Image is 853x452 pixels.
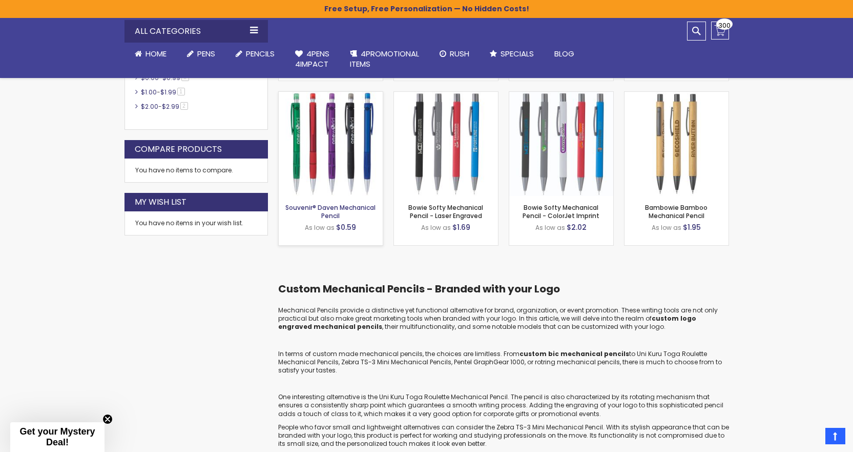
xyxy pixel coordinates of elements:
a: $0.00-$0.995 [138,73,193,82]
p: People who favor small and lightweight alternatives can consider the Zebra TS-3 Mini Mechanical P... [278,423,729,448]
span: $2.02 [567,222,587,232]
a: Home [124,43,177,65]
strong: Compare Products [135,144,222,155]
img: Souvenir® Daven Mechanical Pencil [279,92,383,196]
a: Specials [480,43,544,65]
a: 300 [711,22,729,40]
div: Get your Mystery Deal!Close teaser [10,422,105,452]
span: As low as [535,223,565,232]
div: You have no items in your wish list. [135,219,257,227]
span: Home [145,48,167,59]
span: Pens [197,48,215,59]
a: Bambowie Bamboo Mechanical Pencil [625,91,729,100]
span: $2.99 [162,102,179,111]
span: As low as [421,223,451,232]
span: $1.69 [452,222,470,232]
a: Bowie Softy Mechanical Pencil - Laser Engraved [408,203,483,220]
img: Bowie Softy Mechanical Pencil - Laser Engraved [394,92,498,196]
span: $0.00 [141,73,159,82]
a: $2.00-$2.992 [138,102,192,111]
span: $1.95 [683,222,701,232]
span: 4PROMOTIONAL ITEMS [350,48,419,69]
p: Mechanical Pencils provide a distinctive yet functional alternative for brand, organization, or e... [278,306,729,331]
a: $1.00-$1.991 [138,88,189,96]
strong: custom logo engraved mechanical pencils [278,314,696,331]
span: $2.00 [141,102,158,111]
p: In terms of custom made mechanical pencils, the choices are limitless. From to Uni Kuru Toga Roul... [278,350,729,375]
span: Pencils [246,48,275,59]
span: As low as [652,223,681,232]
span: 2 [180,102,188,110]
strong: My Wish List [135,196,186,208]
img: Bambowie Bamboo Mechanical Pencil [625,92,729,196]
button: Close teaser [102,414,113,424]
a: 4Pens4impact [285,43,340,76]
div: You have no items to compare. [124,159,268,183]
a: Pens [177,43,225,65]
span: 1 [177,88,185,95]
img: Bowie Softy Mechanical Pencil - ColorJet Imprint [509,92,613,196]
iframe: Google Customer Reviews [768,424,853,452]
a: Souvenir® Daven Mechanical Pencil [279,91,383,100]
a: Bambowie Bamboo Mechanical Pencil [645,203,708,220]
a: Rush [429,43,480,65]
span: 4Pens 4impact [295,48,329,69]
span: $1.99 [160,88,176,96]
a: 4PROMOTIONALITEMS [340,43,429,76]
span: $0.59 [336,222,356,232]
strong: custom bic mechanical pencils [519,349,629,358]
p: One interesting alternative is the Uni Kuru Toga Roulette Mechanical Pencil. The pencil is also c... [278,393,729,418]
span: 300 [718,21,731,30]
span: $0.99 [162,73,180,82]
a: Souvenir® Daven Mechanical Pencil [285,203,376,220]
span: Blog [554,48,574,59]
a: Bowie Softy Mechanical Pencil - ColorJet Imprint [509,91,613,100]
span: As low as [305,223,335,232]
a: Blog [544,43,585,65]
span: $1.00 [141,88,157,96]
strong: Custom Mechanical Pencils - Branded with your Logo [278,282,560,296]
div: All Categories [124,20,268,43]
span: Specials [501,48,534,59]
a: Bowie Softy Mechanical Pencil - Laser Engraved [394,91,498,100]
span: Rush [450,48,469,59]
a: Pencils [225,43,285,65]
a: Bowie Softy Mechanical Pencil - ColorJet Imprint [523,203,599,220]
span: Get your Mystery Deal! [19,426,95,447]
